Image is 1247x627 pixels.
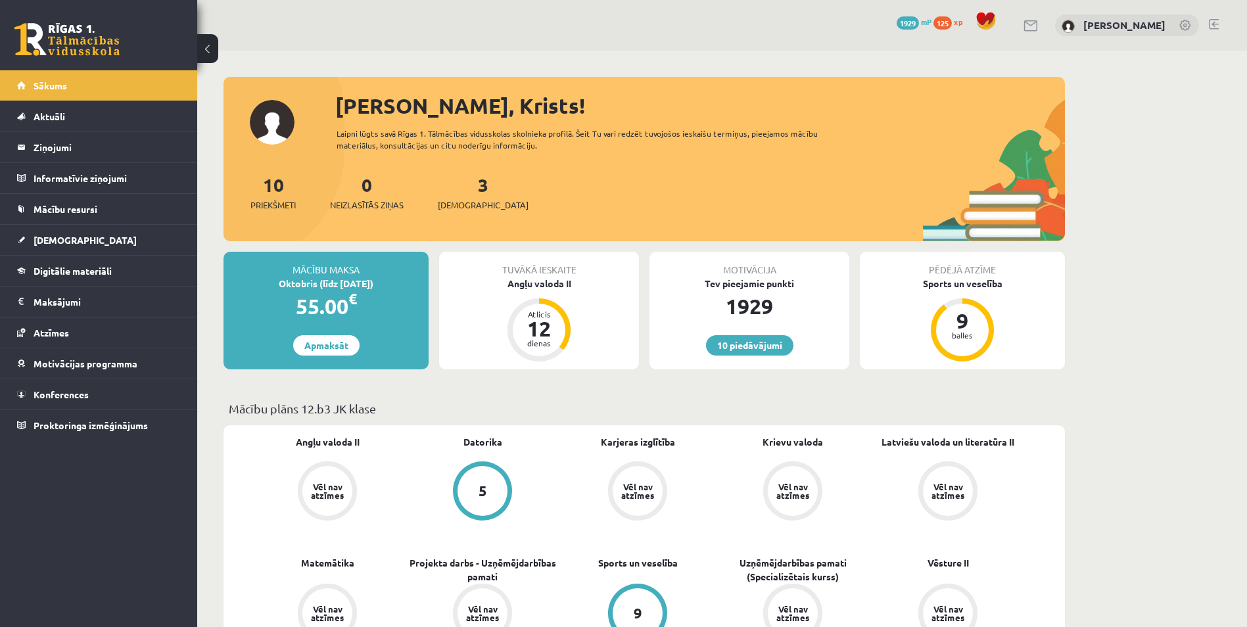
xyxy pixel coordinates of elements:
[774,605,811,622] div: Vēl nav atzīmes
[250,173,296,212] a: 10Priekšmeti
[34,327,69,338] span: Atzīmes
[882,435,1014,449] a: Latviešu valoda un literatūra II
[464,605,501,622] div: Vēl nav atzīmes
[715,461,870,523] a: Vēl nav atzīmes
[933,16,969,27] a: 125 xp
[439,277,639,290] div: Angļu valoda II
[929,605,966,622] div: Vēl nav atzīmes
[17,194,181,224] a: Mācību resursi
[706,335,793,356] a: 10 piedāvājumi
[293,335,360,356] a: Apmaksāt
[17,101,181,131] a: Aktuāli
[17,163,181,193] a: Informatīvie ziņojumi
[335,90,1065,122] div: [PERSON_NAME], Krists!
[34,419,148,431] span: Proktoringa izmēģinājums
[17,70,181,101] a: Sākums
[34,110,65,122] span: Aktuāli
[479,484,487,498] div: 5
[619,482,656,499] div: Vēl nav atzīmes
[405,556,560,584] a: Projekta darbs - Uzņēmējdarbības pamati
[301,556,354,570] a: Matemātika
[17,225,181,255] a: [DEMOGRAPHIC_DATA]
[224,252,429,277] div: Mācību maksa
[250,461,405,523] a: Vēl nav atzīmes
[943,310,982,331] div: 9
[870,461,1025,523] a: Vēl nav atzīmes
[330,173,404,212] a: 0Neizlasītās ziņas
[330,198,404,212] span: Neizlasītās ziņas
[17,132,181,162] a: Ziņojumi
[224,277,429,290] div: Oktobris (līdz [DATE])
[34,132,181,162] legend: Ziņojumi
[897,16,919,30] span: 1929
[229,400,1060,417] p: Mācību plāns 12.b3 JK klase
[250,198,296,212] span: Priekšmeti
[34,234,137,246] span: [DEMOGRAPHIC_DATA]
[860,277,1065,363] a: Sports un veselība 9 balles
[943,331,982,339] div: balles
[296,435,360,449] a: Angļu valoda II
[1083,18,1165,32] a: [PERSON_NAME]
[928,556,969,570] a: Vēsture II
[34,287,181,317] legend: Maksājumi
[463,435,502,449] a: Datorika
[897,16,931,27] a: 1929 mP
[933,16,952,30] span: 125
[634,606,642,620] div: 9
[929,482,966,499] div: Vēl nav atzīmes
[34,358,137,369] span: Motivācijas programma
[34,163,181,193] legend: Informatīvie ziņojumi
[519,318,559,339] div: 12
[649,252,849,277] div: Motivācija
[921,16,931,27] span: mP
[519,339,559,347] div: dienas
[860,277,1065,290] div: Sports un veselība
[17,256,181,286] a: Digitālie materiāli
[763,435,823,449] a: Krievu valoda
[649,290,849,322] div: 1929
[860,252,1065,277] div: Pēdējā atzīme
[774,482,811,499] div: Vēl nav atzīmes
[439,252,639,277] div: Tuvākā ieskaite
[17,410,181,440] a: Proktoringa izmēģinājums
[224,290,429,322] div: 55.00
[309,482,346,499] div: Vēl nav atzīmes
[405,461,560,523] a: 5
[17,379,181,409] a: Konferences
[439,277,639,363] a: Angļu valoda II Atlicis 12 dienas
[17,348,181,379] a: Motivācijas programma
[601,435,675,449] a: Karjeras izglītība
[337,128,841,151] div: Laipni lūgts savā Rīgas 1. Tālmācības vidusskolas skolnieka profilā. Šeit Tu vari redzēt tuvojošo...
[34,203,97,215] span: Mācību resursi
[954,16,962,27] span: xp
[649,277,849,290] div: Tev pieejamie punkti
[1062,20,1075,33] img: Krists Salmins
[34,80,67,91] span: Sākums
[438,198,529,212] span: [DEMOGRAPHIC_DATA]
[309,605,346,622] div: Vēl nav atzīmes
[14,23,120,56] a: Rīgas 1. Tālmācības vidusskola
[560,461,715,523] a: Vēl nav atzīmes
[438,173,529,212] a: 3[DEMOGRAPHIC_DATA]
[715,556,870,584] a: Uzņēmējdarbības pamati (Specializētais kurss)
[519,310,559,318] div: Atlicis
[17,317,181,348] a: Atzīmes
[17,287,181,317] a: Maksājumi
[598,556,678,570] a: Sports un veselība
[348,289,357,308] span: €
[34,265,112,277] span: Digitālie materiāli
[34,388,89,400] span: Konferences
